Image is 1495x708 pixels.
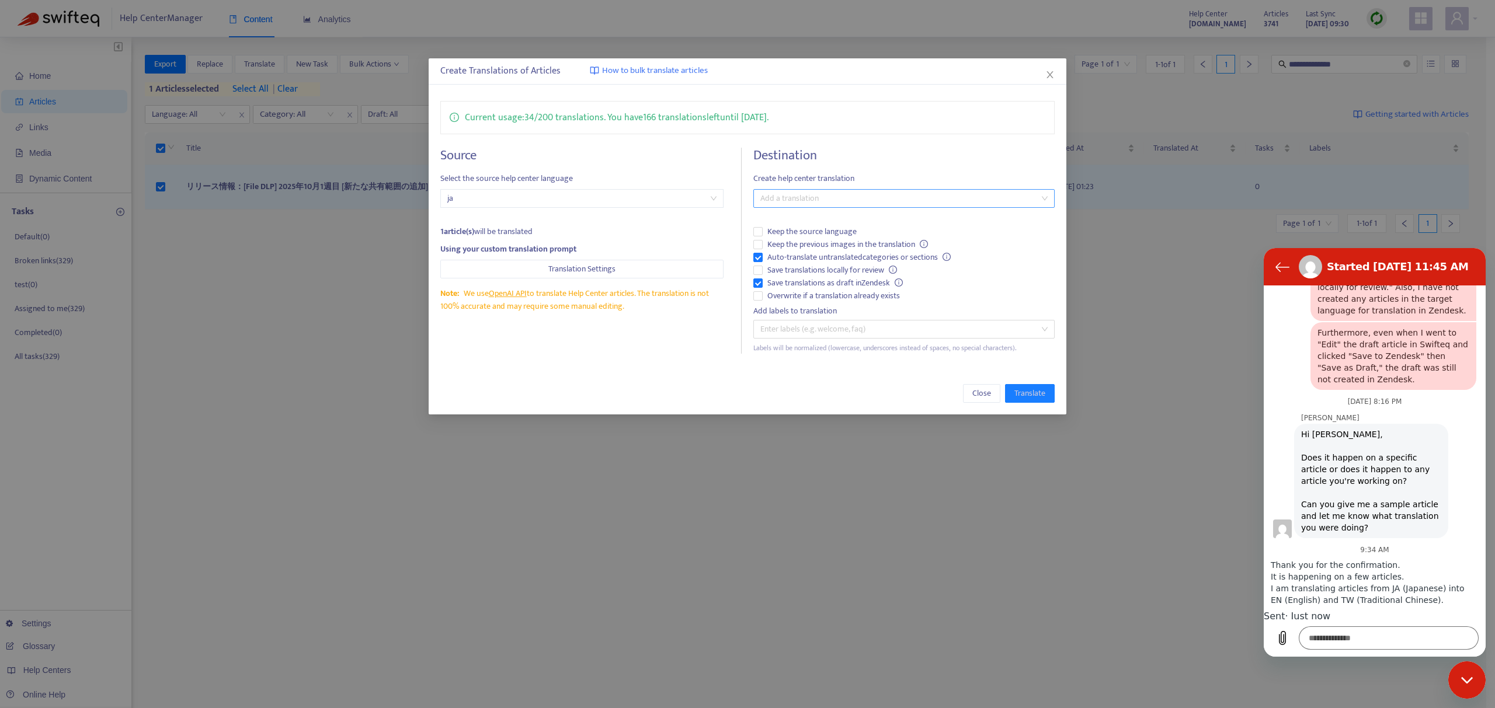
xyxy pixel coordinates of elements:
span: info-circle [450,110,459,122]
span: Keep the previous images in the translation [763,238,933,251]
span: Note: [440,287,459,300]
h4: Destination [753,148,1055,163]
span: info-circle [920,240,928,248]
span: Auto-translate untranslated categories or sections [763,251,955,264]
p: Current usage: 34 / 200 translations . You have 166 translations left until [DATE] . [465,110,769,125]
strong: 1 article(s) [440,225,474,238]
a: OpenAI API [489,287,527,300]
span: close [1045,70,1055,79]
div: Add labels to translation [753,305,1055,318]
span: Overwrite if a translation already exists [763,290,905,302]
div: We use to translate Help Center articles. The translation is not 100% accurate and may require so... [440,287,724,313]
h4: Source [440,148,724,163]
button: Translation Settings [440,260,724,278]
div: Labels will be normalized (lowercase, underscores instead of spaces, no special characters). [753,343,1055,354]
div: Create Translations of Articles [440,64,1055,78]
span: Select the source help center language [440,172,724,185]
div: Using your custom translation prompt [440,243,724,256]
a: How to bulk translate articles [590,64,708,78]
button: Close [1044,68,1056,81]
iframe: Button to launch messaging window, conversation in progress [1448,661,1486,699]
span: Save translations locally for review [763,264,902,277]
span: info-circle [889,266,897,274]
span: info-circle [895,278,903,287]
span: Create help center translation [753,172,1055,185]
div: will be translated [440,225,724,238]
button: Translate [1005,384,1055,403]
img: image-link [590,66,599,75]
span: ja [447,190,717,207]
iframe: Messaging window [1264,248,1486,657]
span: info-circle [943,253,951,261]
span: Close [972,387,991,400]
span: Keep the source language [763,225,861,238]
span: How to bulk translate articles [602,64,708,78]
button: Close [963,384,1000,403]
span: Save translations as draft in Zendesk [763,277,908,290]
span: Translation Settings [548,263,616,275]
